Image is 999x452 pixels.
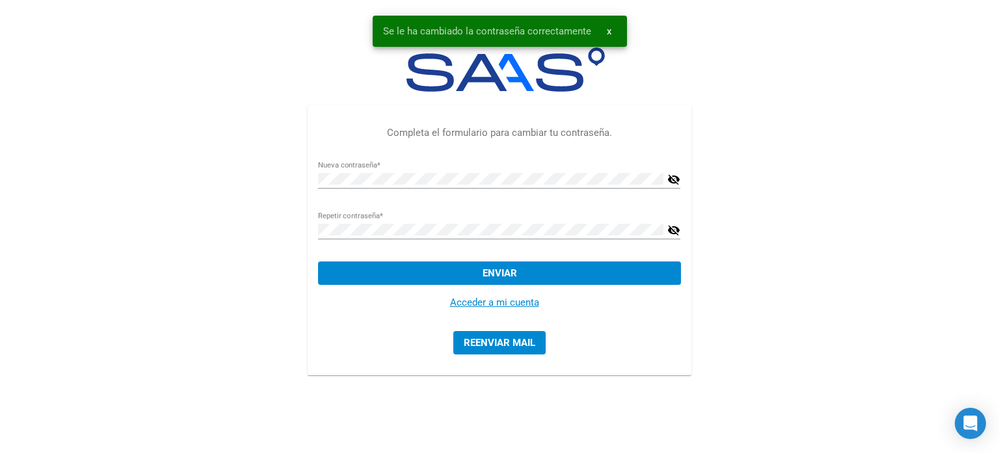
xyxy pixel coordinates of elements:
[318,261,680,285] button: Enviar
[596,20,622,43] button: x
[453,331,546,354] button: Reenviar mail
[607,25,611,37] span: x
[667,172,680,187] mat-icon: visibility_off
[955,408,986,439] div: Open Intercom Messenger
[483,267,517,279] span: Enviar
[464,337,535,349] span: Reenviar mail
[318,126,680,140] p: Completa el formulario para cambiar tu contraseña.
[450,297,539,308] a: Acceder a mi cuenta
[667,222,680,238] mat-icon: visibility_off
[383,25,591,38] span: Se le ha cambiado la contraseña correctamente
